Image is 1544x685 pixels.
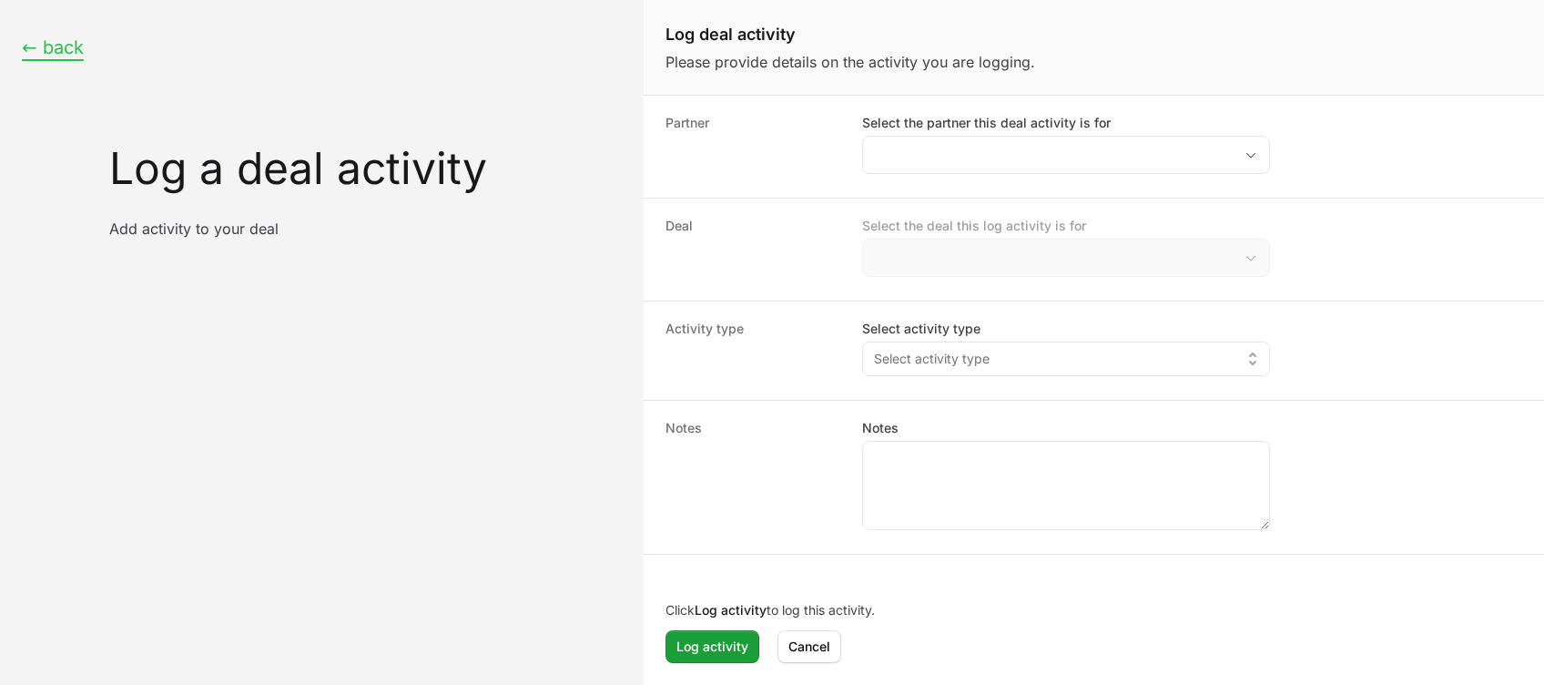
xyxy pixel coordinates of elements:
[109,220,622,238] p: Add activity to your deal
[676,636,748,658] span: Log activity
[862,217,1270,235] label: Select the deal this log activity is for
[777,630,841,663] button: Cancel
[1233,240,1269,276] div: Open
[665,22,1522,47] h1: Log deal activity
[1233,137,1269,173] div: Open
[665,419,840,536] dt: Notes
[788,636,830,658] span: Cancel
[665,320,840,382] dt: Activity type
[665,601,1522,619] p: Click to log this activity.
[665,630,759,663] button: Log activity
[665,217,840,282] dt: Deal
[863,342,1269,375] button: Select activity type
[862,320,1270,338] label: Select activity type
[862,419,1270,437] label: Notes
[695,602,767,618] b: Log activity
[665,51,1522,73] p: Please provide details on the activity you are logging.
[22,36,84,59] button: ← back
[874,350,990,368] span: Select activity type
[644,96,1544,555] dl: Log deal activity form
[109,147,622,190] h1: Log a deal activity
[665,114,840,179] dt: Partner
[862,114,1270,132] label: Select the partner this deal activity is for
